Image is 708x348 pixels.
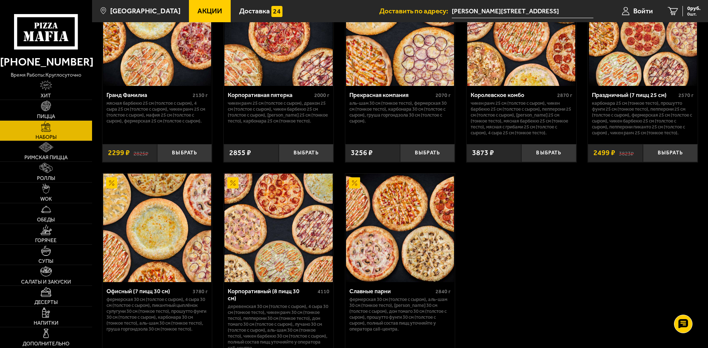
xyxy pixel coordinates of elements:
[271,6,282,17] img: 15daf4d41897b9f0e9f617042186c801.svg
[239,7,270,14] span: Доставка
[678,92,694,98] span: 2570 г
[592,91,677,98] div: Праздничный (7 пицц 25 см)
[35,135,57,140] span: Наборы
[21,280,71,285] span: Салаты и закуски
[193,92,208,98] span: 2130 г
[157,144,212,162] button: Выбрать
[228,91,312,98] div: Корпоративная пятерка
[106,91,191,98] div: Гранд Фамилиа
[224,174,333,282] a: АкционныйКорпоративный (8 пицц 30 см)
[436,288,451,295] span: 2840 г
[133,149,148,157] s: 2825 ₽
[35,238,57,243] span: Горячее
[103,174,211,282] img: Офисный (7 пицц 30 см)
[279,144,333,162] button: Выбрать
[471,91,555,98] div: Королевское комбо
[37,217,55,222] span: Обеды
[593,149,615,157] span: 2499 ₽
[34,321,58,326] span: Напитки
[106,177,117,188] img: Акционный
[400,144,455,162] button: Выбрать
[229,149,251,157] span: 2855 ₽
[557,92,572,98] span: 2870 г
[227,177,238,188] img: Акционный
[23,341,70,347] span: Дополнительно
[314,92,329,98] span: 2000 г
[38,259,53,264] span: Супы
[40,197,52,202] span: WOK
[619,149,634,157] s: 3823 ₽
[349,177,360,188] img: Акционный
[643,144,698,162] button: Выбрать
[224,174,332,282] img: Корпоративный (8 пицц 30 см)
[41,93,51,98] span: Хит
[193,288,208,295] span: 3780 г
[349,288,434,295] div: Славные парни
[106,288,191,295] div: Офисный (7 пицц 30 см)
[34,300,58,305] span: Десерты
[110,7,180,14] span: [GEOGRAPHIC_DATA]
[345,174,455,282] a: АкционныйСлавные парни
[102,174,212,282] a: АкционныйОфисный (7 пицц 30 см)
[351,149,373,157] span: 3256 ₽
[521,144,576,162] button: Выбрать
[349,91,434,98] div: Прекрасная компания
[37,114,55,119] span: Пицца
[349,297,451,332] p: Фермерская 30 см (толстое с сыром), Аль-Шам 30 см (тонкое тесто), [PERSON_NAME] 30 см (толстое с ...
[228,100,329,124] p: Чикен Ранч 25 см (толстое с сыром), Дракон 25 см (толстое с сыром), Чикен Барбекю 25 см (толстое ...
[106,297,208,332] p: Фермерская 30 см (толстое с сыром), 4 сыра 30 см (толстое с сыром), Пикантный цыплёнок сулугуни 3...
[318,288,329,295] span: 4110
[471,100,572,136] p: Чикен Ранч 25 см (толстое с сыром), Чикен Барбекю 25 см (толстое с сыром), Пепперони 25 см (толст...
[24,155,68,160] span: Римская пицца
[472,149,494,157] span: 3873 ₽
[346,174,454,282] img: Славные парни
[633,7,653,14] span: Войти
[687,12,701,16] span: 0 шт.
[436,92,451,98] span: 2070 г
[108,149,130,157] span: 2299 ₽
[106,100,208,124] p: Мясная Барбекю 25 см (толстое с сыром), 4 сыра 25 см (толстое с сыром), Чикен Ранч 25 см (толстое...
[592,100,694,136] p: Карбонара 25 см (тонкое тесто), Прошутто Фунги 25 см (тонкое тесто), Пепперони 25 см (толстое с с...
[228,288,316,302] div: Корпоративный (8 пицц 30 см)
[452,4,593,18] input: Ваш адрес доставки
[197,7,222,14] span: Акции
[37,176,55,181] span: Роллы
[687,6,701,11] span: 0 руб.
[379,7,452,14] span: Доставить по адресу:
[349,100,451,124] p: Аль-Шам 30 см (тонкое тесто), Фермерская 30 см (тонкое тесто), Карбонара 30 см (толстое с сыром),...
